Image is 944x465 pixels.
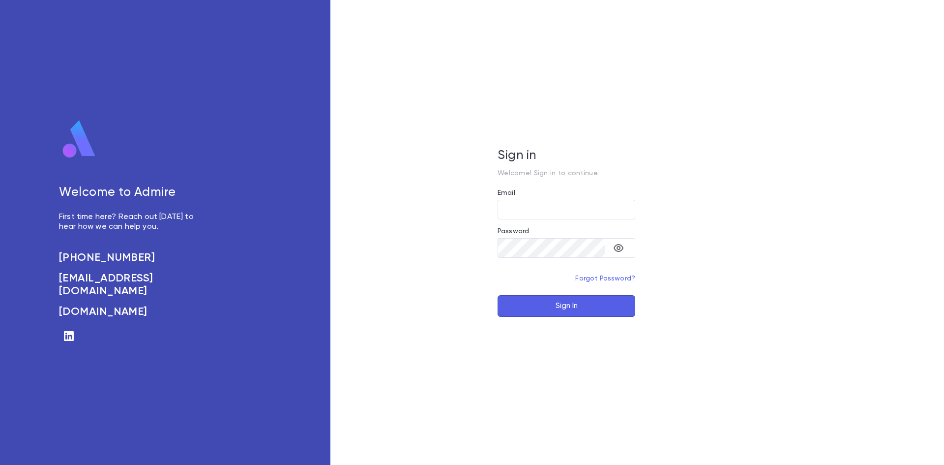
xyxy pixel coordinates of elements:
p: First time here? Reach out [DATE] to hear how we can help you. [59,212,205,232]
label: Email [498,189,515,197]
p: Welcome! Sign in to continue. [498,169,635,177]
a: [EMAIL_ADDRESS][DOMAIN_NAME] [59,272,205,298]
h5: Sign in [498,149,635,163]
button: Sign In [498,295,635,317]
a: Forgot Password? [575,275,635,282]
h5: Welcome to Admire [59,186,205,200]
button: toggle password visibility [609,238,628,258]
label: Password [498,227,529,235]
a: [PHONE_NUMBER] [59,251,205,264]
a: [DOMAIN_NAME] [59,306,205,318]
img: logo [59,120,99,159]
